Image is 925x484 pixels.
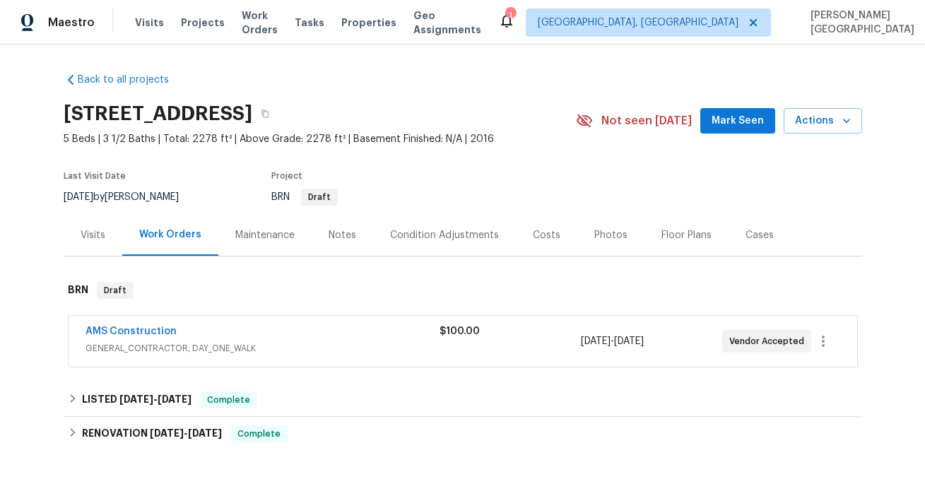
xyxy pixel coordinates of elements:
span: - [150,428,222,438]
span: [DATE] [64,192,93,202]
span: [DATE] [150,428,184,438]
div: Cases [746,228,774,242]
span: [PERSON_NAME][GEOGRAPHIC_DATA] [805,8,914,37]
span: BRN [271,192,338,202]
span: Properties [341,16,396,30]
span: [DATE] [581,336,611,346]
span: Draft [98,283,132,297]
span: $100.00 [440,326,480,336]
span: Maestro [48,16,95,30]
span: [DATE] [188,428,222,438]
span: Visits [135,16,164,30]
span: [DATE] [119,394,153,404]
div: RENOVATION [DATE]-[DATE]Complete [64,417,862,451]
button: Copy Address [252,101,278,126]
span: Projects [181,16,225,30]
span: Project [271,172,302,180]
a: Back to all projects [64,73,199,87]
span: Vendor Accepted [729,334,810,348]
div: Maintenance [235,228,295,242]
a: AMS Construction [86,326,177,336]
span: [GEOGRAPHIC_DATA], [GEOGRAPHIC_DATA] [538,16,738,30]
span: GENERAL_CONTRACTOR, DAY_ONE_WALK [86,341,440,355]
div: LISTED [DATE]-[DATE]Complete [64,383,862,417]
div: Condition Adjustments [390,228,499,242]
span: 5 Beds | 3 1/2 Baths | Total: 2278 ft² | Above Grade: 2278 ft² | Basement Finished: N/A | 2016 [64,132,576,146]
h6: BRN [68,282,88,299]
span: Last Visit Date [64,172,126,180]
span: [DATE] [158,394,192,404]
div: Visits [81,228,105,242]
div: Floor Plans [661,228,712,242]
span: - [581,334,644,348]
span: Geo Assignments [413,8,481,37]
h6: RENOVATION [82,425,222,442]
span: Not seen [DATE] [601,114,692,128]
div: 1 [505,8,515,23]
span: Work Orders [242,8,278,37]
span: Tasks [295,18,324,28]
div: Photos [594,228,628,242]
span: Draft [302,193,336,201]
span: Mark Seen [712,112,764,130]
h2: [STREET_ADDRESS] [64,107,252,121]
div: Costs [533,228,560,242]
button: Actions [784,108,862,134]
span: Complete [232,427,286,441]
button: Mark Seen [700,108,775,134]
div: BRN Draft [64,268,862,313]
span: Actions [795,112,851,130]
h6: LISTED [82,391,192,408]
div: by [PERSON_NAME] [64,189,196,206]
span: Complete [201,393,256,407]
span: [DATE] [614,336,644,346]
div: Notes [329,228,356,242]
div: Work Orders [139,228,201,242]
span: - [119,394,192,404]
